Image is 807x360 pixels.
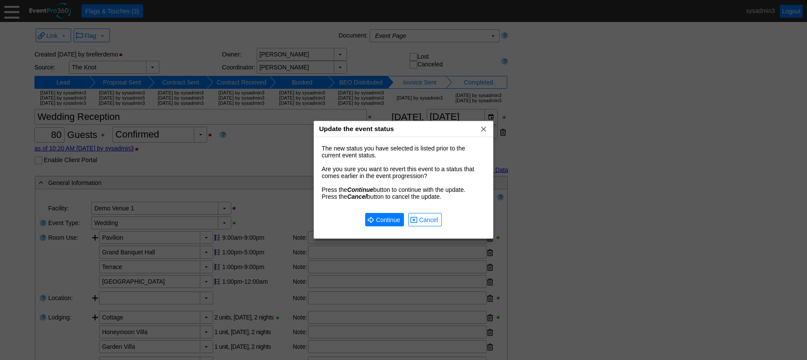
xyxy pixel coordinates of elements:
i: Cancel [347,193,367,200]
i: Continue [347,186,373,193]
span: Update the event status [319,125,394,132]
div: The new status you have selected is listed prior to the current event status. Are you sure you wa... [322,145,485,179]
span: Continue [374,216,402,224]
span: Continue [367,215,402,224]
div: Press the button to cancel the update. [322,193,485,200]
span: Cancel [417,216,440,224]
span: Cancel [410,215,440,224]
div: Press the button to continue with the update. [322,186,485,193]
